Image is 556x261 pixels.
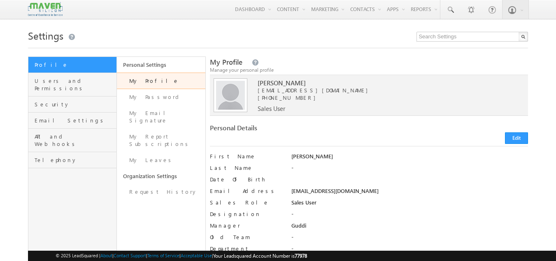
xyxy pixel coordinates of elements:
div: Sales User [291,199,528,210]
a: My Leaves [117,152,205,168]
span: © 2025 LeadSquared | | | | | [56,252,307,260]
span: 77978 [295,253,307,259]
div: - [291,233,528,245]
div: Personal Details [210,124,365,136]
a: My Email Signature [117,105,205,129]
a: Security [28,96,116,113]
div: Guddi [291,222,528,233]
a: Request History [117,184,205,200]
span: [EMAIL_ADDRESS][DOMAIN_NAME] [258,87,512,94]
a: My Report Subscriptions [117,129,205,152]
a: Organization Settings [117,168,205,184]
img: Custom Logo [28,2,63,16]
span: My Profile [210,57,242,67]
a: API and Webhooks [28,129,116,152]
span: Sales User [258,105,285,112]
label: Sales Role [210,199,284,206]
span: Security [35,101,114,108]
span: API and Webhooks [35,133,114,148]
div: Manage your personal profile [210,66,528,74]
div: - [291,245,528,256]
a: Acceptable Use [181,253,212,258]
a: Telephony [28,152,116,168]
span: Email Settings [35,117,114,124]
label: Email Address [210,187,284,195]
span: [PHONE_NUMBER] [258,94,320,101]
a: My Password [117,89,205,105]
span: Profile [35,61,114,68]
span: Your Leadsquared Account Number is [213,253,307,259]
span: [PERSON_NAME] [258,79,512,87]
span: Users and Permissions [35,77,114,92]
a: My Profile [117,73,205,89]
span: Telephony [35,156,114,164]
button: Edit [505,132,528,144]
label: Last Name [210,164,284,172]
label: Designation [210,210,284,218]
a: About [100,253,112,258]
label: Department [210,245,284,252]
div: [EMAIL_ADDRESS][DOMAIN_NAME] [291,187,528,199]
div: - [291,210,528,222]
label: First Name [210,153,284,160]
span: Settings [28,29,63,42]
a: Email Settings [28,113,116,129]
label: Manager [210,222,284,229]
div: - [291,164,528,176]
a: Contact Support [114,253,146,258]
input: Search Settings [416,32,528,42]
a: Terms of Service [147,253,179,258]
a: Profile [28,57,116,73]
label: Old Team [210,233,284,241]
a: Personal Settings [117,57,205,73]
a: Users and Permissions [28,73,116,96]
div: [PERSON_NAME] [291,153,528,164]
label: Date Of Birth [210,176,284,183]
